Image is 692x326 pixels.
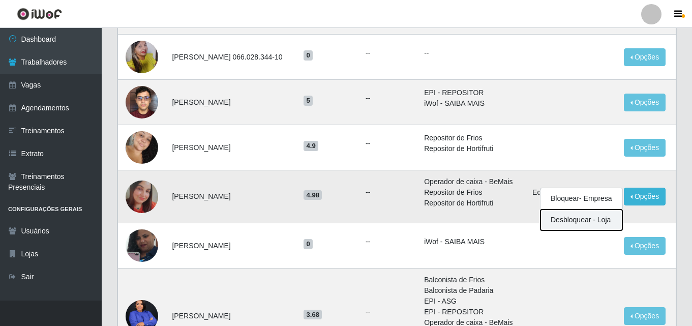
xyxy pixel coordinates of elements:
ul: -- [366,138,412,149]
ul: -- [366,48,412,58]
li: Repositor de Frios [424,133,520,143]
li: Balconista de Padaria [424,285,520,296]
li: Edilicya Supermercado [532,187,612,198]
button: Opções [624,307,666,325]
li: Repositor de Hortifruti [424,143,520,154]
ul: -- [366,187,412,198]
img: 1750087788307.jpeg [126,123,158,172]
span: 4.9 [304,141,318,151]
button: Opções [624,139,666,157]
li: Repositor de Frios [424,187,520,198]
button: Opções [624,237,666,255]
button: Opções [624,188,666,205]
button: Bloquear - Empresa [540,188,622,210]
li: iWof - SAIBA MAIS [424,98,520,109]
span: 4.98 [304,190,322,200]
img: CoreUI Logo [17,8,62,20]
span: 3.68 [304,310,322,320]
td: [PERSON_NAME] 066.028.344-10 [166,35,297,80]
img: 1751542438444.jpeg [126,80,158,124]
button: Opções [624,48,666,66]
img: 1749572349295.jpeg [126,181,158,213]
li: Balconista de Frios [424,275,520,285]
td: [PERSON_NAME] [166,223,297,269]
td: [PERSON_NAME] [166,80,297,125]
button: Desbloquear - Loja [540,210,622,230]
img: 1711379761416.jpeg [126,35,158,78]
ul: -- [366,93,412,104]
li: EPI - REPOSITOR [424,87,520,98]
li: Repositor de Hortifruti [424,198,520,209]
td: [PERSON_NAME] [166,125,297,170]
li: EPI - ASG [424,296,520,307]
button: Opções [624,94,666,111]
span: 0 [304,50,313,61]
li: EPI - REPOSITOR [424,307,520,317]
ul: -- [366,307,412,317]
p: -- [424,48,520,58]
li: iWof - SAIBA MAIS [424,236,520,247]
img: 1732288812360.jpeg [126,217,158,275]
td: [PERSON_NAME] [166,170,297,223]
li: Operador de caixa - BeMais [424,176,520,187]
span: 5 [304,96,313,106]
ul: -- [366,236,412,247]
span: 0 [304,239,313,249]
